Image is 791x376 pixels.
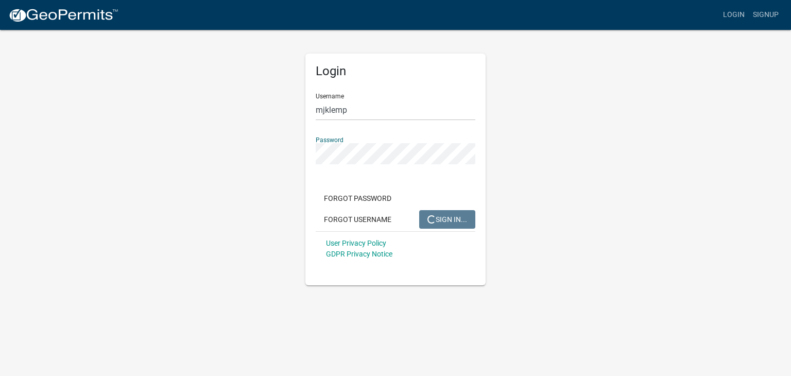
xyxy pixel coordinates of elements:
h5: Login [316,64,475,79]
button: SIGN IN... [419,210,475,229]
a: Login [719,5,749,25]
span: SIGN IN... [427,215,467,223]
a: GDPR Privacy Notice [326,250,392,258]
a: User Privacy Policy [326,239,386,247]
button: Forgot Username [316,210,400,229]
a: Signup [749,5,783,25]
button: Forgot Password [316,189,400,208]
